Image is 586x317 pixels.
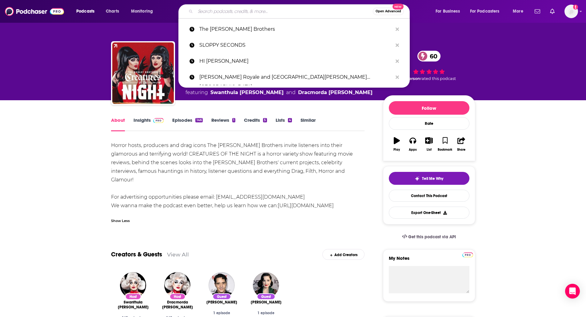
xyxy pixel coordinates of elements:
div: Bookmark [438,148,452,152]
a: David Dastmalchian [206,300,237,305]
label: My Notes [389,255,469,266]
button: open menu [466,6,508,16]
a: View All [167,251,189,258]
a: Show notifications dropdown [532,6,543,17]
a: The [PERSON_NAME] Brothers [178,21,410,37]
div: List [427,148,432,152]
img: Podchaser Pro [153,118,164,123]
button: tell me why sparkleTell Me Why [389,172,469,185]
a: Dita Von Teese [251,300,281,305]
div: 60 1 personrated this podcast [383,47,475,85]
span: featuring [185,89,373,96]
div: Horror hosts, producers and drag icons The [PERSON_NAME] Brothers invite listeners into their gla... [111,141,365,219]
img: User Profile [564,5,578,18]
span: and [214,82,223,88]
a: Contact This Podcast [389,190,469,202]
button: Export One-Sheet [389,207,469,219]
span: [PERSON_NAME] [251,300,281,305]
span: 1 person [403,76,420,81]
div: Share [457,148,465,152]
button: Show profile menu [564,5,578,18]
div: 1 [232,118,235,122]
button: Open AdvancedNew [373,8,404,15]
a: Similar [301,117,316,131]
img: Dita Von Teese [253,272,279,298]
a: HI [PERSON_NAME] [178,53,410,69]
div: Search podcasts, credits, & more... [184,4,416,18]
span: More [513,7,523,16]
div: Apps [409,148,417,152]
a: [PERSON_NAME] Royale and [GEOGRAPHIC_DATA][PERSON_NAME][GEOGRAPHIC_DATA] [178,69,410,85]
button: open menu [127,6,161,16]
p: HI JINK [199,53,393,69]
a: Swanthula Boulet [210,89,284,96]
div: Guest [257,293,275,300]
span: Podcasts [76,7,94,16]
a: Show notifications dropdown [548,6,557,17]
a: TV [207,82,214,88]
button: open menu [72,6,102,16]
button: List [421,133,437,155]
img: Podchaser Pro [462,252,473,257]
span: Dracmorda [PERSON_NAME] [160,300,195,310]
span: For Business [436,7,460,16]
a: InsightsPodchaser Pro [134,117,164,131]
span: Charts [106,7,119,16]
button: Follow [389,101,469,115]
button: Apps [405,133,421,155]
input: Search podcasts, credits, & more... [195,6,373,16]
p: SLOPPY SECONDS [199,37,393,53]
div: Add Creators [322,249,365,260]
div: Rate [389,117,469,130]
div: 4 [288,118,292,122]
div: 1 episode [205,311,239,315]
p: Latrice Royale and Manila Luzon [199,69,393,85]
span: [PERSON_NAME] [206,300,237,305]
div: Play [393,148,400,152]
span: Tell Me Why [422,176,443,181]
div: Host [125,293,141,300]
span: and [286,89,296,96]
span: Logged in as ereardon [564,5,578,18]
a: Lists4 [276,117,292,131]
a: Swanthula Boulet [116,300,150,310]
a: [URL][DOMAIN_NAME] [278,203,334,208]
a: Reviews1 [211,117,235,131]
p: The Boulet Brothers [199,21,393,37]
img: David Dastmalchian [209,272,235,298]
button: Share [453,133,469,155]
button: Play [389,133,405,155]
span: Swanthula [PERSON_NAME] [116,300,150,310]
span: Get this podcast via API [408,234,456,240]
a: Pro website [462,252,473,257]
svg: Add a profile image [573,5,578,10]
img: Swanthula Boulet [120,272,146,298]
div: 146 [195,118,202,122]
span: rated this podcast [420,76,456,81]
button: open menu [508,6,531,16]
div: Open Intercom Messenger [565,284,580,299]
a: Creators & Guests [111,251,162,258]
span: New [393,4,404,10]
div: A weekly podcast [185,81,373,96]
img: tell me why sparkle [415,176,420,181]
a: Film [223,82,235,88]
img: Dracmorda Boulet [164,272,190,298]
span: For Podcasters [470,7,500,16]
button: Bookmark [437,133,453,155]
img: The Boulet Brothers' Creatures of the Night [112,42,174,104]
a: Get this podcast via API [397,229,461,244]
a: Dracmorda Boulet [298,89,373,96]
span: Monitoring [131,7,153,16]
img: Podchaser - Follow, Share and Rate Podcasts [5,6,64,17]
a: Credits5 [244,117,267,131]
a: About [111,117,125,131]
a: 60 [417,51,440,61]
div: Host [169,293,185,300]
